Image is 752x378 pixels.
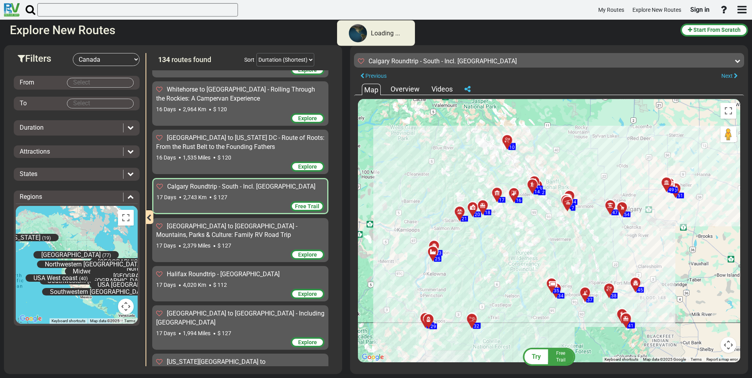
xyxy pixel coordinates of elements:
span: $ 127 [214,194,227,200]
div: [GEOGRAPHIC_DATA] to [GEOGRAPHIC_DATA] - Including [GEOGRAPHIC_DATA] 17 Days 1,994 Miles $ 127 Ex... [152,305,328,350]
span: 38 [611,293,617,298]
span: 1,994 Miles [183,330,210,336]
span: [GEOGRAPHIC_DATA] to [US_STATE] DC - Route of Roots: From the Rust Belt to the Founding Fathers [156,134,324,150]
div: Whitehorse to [GEOGRAPHIC_DATA] - Rolling Through the Rockies: A Campervan Experience 16 Days 2,9... [152,81,328,126]
span: [GEOGRAPHIC_DATA] to [GEOGRAPHIC_DATA] - Including [GEOGRAPHIC_DATA] [156,310,324,326]
h3: Filters [18,53,73,64]
span: Regions [20,193,42,200]
span: Northwestern [GEOGRAPHIC_DATA] [45,261,143,268]
span: 32 [474,323,479,328]
a: My Routes [595,2,628,18]
button: Toggle fullscreen view [721,103,736,119]
span: 14 [535,189,540,194]
div: Explore [291,289,324,299]
div: Overview [389,84,422,94]
span: 18 [485,209,490,215]
span: 45 [638,287,643,292]
span: 41 [628,323,634,328]
span: [GEOGRAPHIC_DATA] to [GEOGRAPHIC_DATA] - Mountains, Parks & Culture: Family RV Road Trip [156,222,297,239]
span: Explore [298,115,317,121]
span: 16 [516,197,522,203]
span: 7 [572,205,575,211]
div: Explore [291,337,324,347]
img: Google [360,352,386,362]
span: $ 120 [213,106,227,112]
div: Explore [291,65,324,75]
span: 2,964 Km [183,106,206,112]
span: Explore [298,291,317,297]
span: USA West coast [33,274,77,282]
span: (19) [42,235,51,241]
img: Google [18,314,44,324]
div: Sort [244,56,254,64]
button: Try FreeTrail [521,347,578,366]
span: Map data ©2025 Google [643,357,686,361]
span: Start From Scratch [693,27,741,33]
div: Explore [291,113,324,123]
div: States [16,170,138,179]
span: Next [721,73,733,79]
div: Attractions [16,147,138,156]
span: Sign in [690,6,710,13]
span: 16 Days [156,154,176,161]
span: $ 127 [217,242,231,249]
span: 17 Days [156,282,176,288]
span: 49 [669,187,674,192]
button: Drag Pegman onto the map to open Street View [721,127,736,142]
span: $ 127 [217,330,231,336]
button: Start From Scratch [680,24,748,37]
span: Halifax Roundtrip - [GEOGRAPHIC_DATA] [167,270,280,278]
span: From [20,79,34,86]
span: 34 [558,293,564,298]
span: 51 [678,193,683,198]
span: 35 [554,288,559,293]
input: Select [67,99,133,108]
span: 16 Days [156,106,176,112]
span: 10 [509,144,515,150]
button: Previous [354,71,393,81]
span: 29 [431,323,436,329]
span: 2,743 Km [183,194,206,200]
h2: Explore New Routes [10,24,675,37]
button: Keyboard shortcuts [52,318,85,324]
div: Loading ... [371,29,400,38]
span: Map data ©2025 [90,319,120,323]
span: Explore [298,67,317,73]
span: $ 120 [217,154,231,161]
span: Duration [20,124,44,131]
span: 50 [671,187,677,193]
input: Select [67,78,133,87]
span: Explore New Routes [632,7,681,13]
span: Previous [365,73,387,79]
span: 28 [428,322,433,328]
span: 17 Days [157,194,176,200]
div: Regions [16,193,138,202]
img: RvPlanetLogo.png [4,3,20,17]
span: 17 Days [156,330,176,336]
div: Duration [16,123,138,132]
span: 21 [462,216,467,221]
a: Explore New Routes [629,2,685,18]
div: Calgary Roundtrip - South - Incl. [GEOGRAPHIC_DATA] 17 Days 2,743 Km $ 127 Free Trail [152,178,328,214]
span: 25 [435,256,441,261]
span: Explore [298,339,317,345]
div: [GEOGRAPHIC_DATA] to [US_STATE] DC - Route of Roots: From the Rust Belt to the Founding Fathers 1... [152,130,328,174]
span: Calgary Roundtrip - South - Incl. [GEOGRAPHIC_DATA] [167,183,315,190]
span: $ 112 [213,282,227,288]
span: 4,020 Km [183,282,206,288]
span: 17 Days [156,242,176,249]
a: Open this area in Google Maps (opens a new window) [360,352,386,362]
span: Attractions [20,148,50,155]
span: States [20,170,37,178]
span: 17 [499,197,505,202]
span: Explore [298,251,317,258]
span: 134 [158,55,170,64]
span: 1,535 Miles [183,154,210,161]
span: 27 [428,323,433,328]
div: Explore [291,161,324,172]
button: Next [715,71,744,81]
span: Whitehorse to [GEOGRAPHIC_DATA] - Rolling Through the Rockies: A Campervan Experience [156,86,315,102]
span: Try [532,353,541,360]
span: 2,379 Miles [183,242,210,249]
span: 54 [624,211,630,217]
